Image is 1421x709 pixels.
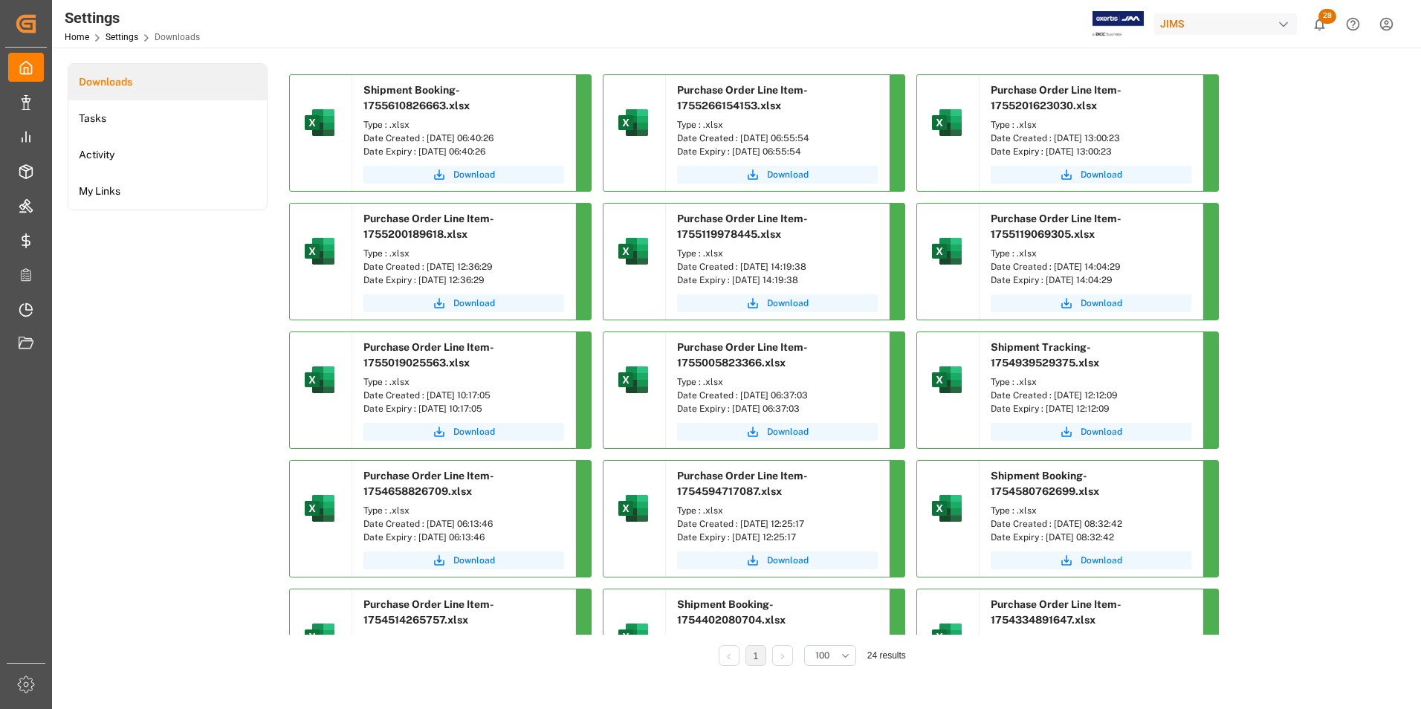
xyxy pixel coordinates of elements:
[363,132,564,145] div: Date Created : [DATE] 06:40:26
[453,297,495,310] span: Download
[453,554,495,567] span: Download
[677,517,878,531] div: Date Created : [DATE] 12:25:17
[815,649,829,662] span: 100
[991,260,1191,273] div: Date Created : [DATE] 14:04:29
[363,294,564,312] a: Download
[745,645,766,666] li: 1
[677,504,878,517] div: Type : .xlsx
[991,166,1191,184] a: Download
[363,213,494,240] span: Purchase Order Line Item-1755200189618.xlsx
[767,168,809,181] span: Download
[991,389,1191,402] div: Date Created : [DATE] 12:12:09
[867,650,906,661] span: 24 results
[615,233,651,269] img: microsoft-excel-2019--v1.png
[615,619,651,655] img: microsoft-excel-2019--v1.png
[677,389,878,402] div: Date Created : [DATE] 06:37:03
[991,402,1191,415] div: Date Expiry : [DATE] 12:12:09
[929,619,965,655] img: microsoft-excel-2019--v1.png
[677,294,878,312] button: Download
[677,423,878,441] a: Download
[677,632,878,646] div: Type : .xlsx
[991,247,1191,260] div: Type : .xlsx
[677,551,878,569] button: Download
[1336,7,1370,41] button: Help Center
[677,531,878,544] div: Date Expiry : [DATE] 12:25:17
[68,100,267,137] a: Tasks
[1081,168,1122,181] span: Download
[991,423,1191,441] a: Download
[302,233,337,269] img: microsoft-excel-2019--v1.png
[1154,10,1303,38] button: JIMS
[363,504,564,517] div: Type : .xlsx
[65,32,89,42] a: Home
[929,233,965,269] img: microsoft-excel-2019--v1.png
[677,145,878,158] div: Date Expiry : [DATE] 06:55:54
[1093,11,1144,37] img: Exertis%20JAM%20-%20Email%20Logo.jpg_1722504956.jpg
[106,32,138,42] a: Settings
[991,273,1191,287] div: Date Expiry : [DATE] 14:04:29
[677,132,878,145] div: Date Created : [DATE] 06:55:54
[929,105,965,140] img: microsoft-excel-2019--v1.png
[991,551,1191,569] button: Download
[991,504,1191,517] div: Type : .xlsx
[363,341,494,369] span: Purchase Order Line Item-1755019025563.xlsx
[363,517,564,531] div: Date Created : [DATE] 06:13:46
[363,551,564,569] button: Download
[991,132,1191,145] div: Date Created : [DATE] 13:00:23
[363,470,494,497] span: Purchase Order Line Item-1754658826709.xlsx
[363,389,564,402] div: Date Created : [DATE] 10:17:05
[363,423,564,441] button: Download
[363,531,564,544] div: Date Expiry : [DATE] 06:13:46
[772,645,793,666] li: Next Page
[677,166,878,184] a: Download
[615,105,651,140] img: microsoft-excel-2019--v1.png
[991,84,1121,111] span: Purchase Order Line Item-1755201623030.xlsx
[677,470,808,497] span: Purchase Order Line Item-1754594717087.xlsx
[991,213,1121,240] span: Purchase Order Line Item-1755119069305.xlsx
[991,145,1191,158] div: Date Expiry : [DATE] 13:00:23
[302,362,337,398] img: microsoft-excel-2019--v1.png
[363,273,564,287] div: Date Expiry : [DATE] 12:36:29
[991,598,1121,626] span: Purchase Order Line Item-1754334891647.xlsx
[1154,13,1297,35] div: JIMS
[302,491,337,526] img: microsoft-excel-2019--v1.png
[677,84,808,111] span: Purchase Order Line Item-1755266154153.xlsx
[68,64,267,100] a: Downloads
[767,297,809,310] span: Download
[677,402,878,415] div: Date Expiry : [DATE] 06:37:03
[929,362,965,398] img: microsoft-excel-2019--v1.png
[677,375,878,389] div: Type : .xlsx
[363,402,564,415] div: Date Expiry : [DATE] 10:17:05
[991,118,1191,132] div: Type : .xlsx
[1081,425,1122,438] span: Download
[767,554,809,567] span: Download
[929,491,965,526] img: microsoft-excel-2019--v1.png
[719,645,739,666] li: Previous Page
[991,470,1099,497] span: Shipment Booking-1754580762699.xlsx
[677,260,878,273] div: Date Created : [DATE] 14:19:38
[453,168,495,181] span: Download
[363,632,564,646] div: Type : .xlsx
[363,598,494,626] span: Purchase Order Line Item-1754514265757.xlsx
[363,260,564,273] div: Date Created : [DATE] 12:36:29
[65,7,200,29] div: Settings
[363,84,470,111] span: Shipment Booking-1755610826663.xlsx
[991,294,1191,312] button: Download
[753,651,758,661] a: 1
[302,619,337,655] img: microsoft-excel-2019--v1.png
[615,362,651,398] img: microsoft-excel-2019--v1.png
[1081,554,1122,567] span: Download
[991,375,1191,389] div: Type : .xlsx
[363,118,564,132] div: Type : .xlsx
[991,531,1191,544] div: Date Expiry : [DATE] 08:32:42
[363,166,564,184] button: Download
[302,105,337,140] img: microsoft-excel-2019--v1.png
[991,341,1099,369] span: Shipment Tracking-1754939529375.xlsx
